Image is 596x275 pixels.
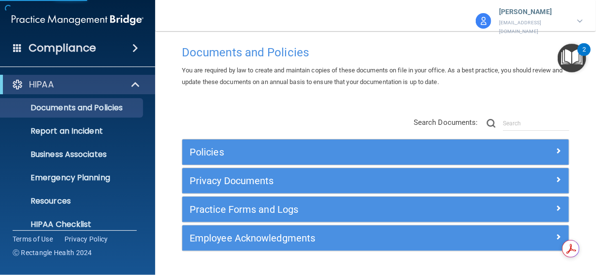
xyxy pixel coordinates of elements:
a: Privacy Documents [190,173,562,189]
p: Resources [6,196,139,206]
h5: Employee Acknowledgments [190,233,465,243]
a: Employee Acknowledgments [190,230,562,246]
p: [PERSON_NAME] [499,6,567,18]
img: arrow-down.227dba2b.svg [577,19,583,23]
iframe: Drift Widget Chat Controller [428,206,584,245]
a: Privacy Policy [64,234,108,244]
h5: Privacy Documents [190,175,465,186]
span: You are required by law to create and maintain copies of these documents on file in your office. ... [182,67,563,86]
span: Search Documents: [414,118,478,127]
p: HIPAA Checklist [6,220,139,229]
img: ic-search.3b580494.png [487,119,496,128]
p: Business Associates [6,150,139,159]
h5: Policies [190,147,465,157]
h4: Documents and Policies [182,46,569,59]
h5: Practice Forms and Logs [190,204,465,215]
h4: Compliance [29,41,96,55]
input: Search [503,116,569,131]
p: [EMAIL_ADDRESS][DOMAIN_NAME] [499,18,567,36]
img: PMB logo [12,10,144,30]
button: Open Resource Center, 2 new notifications [558,44,586,72]
p: HIPAA [29,79,54,90]
a: HIPAA [12,79,141,90]
img: avatar.17b06cb7.svg [476,13,491,29]
div: 2 [582,50,586,62]
p: Report an Incident [6,126,139,136]
a: Policies [190,144,562,160]
p: Emergency Planning [6,173,139,183]
span: Ⓒ Rectangle Health 2024 [13,248,92,258]
a: Terms of Use [13,234,53,244]
p: Documents and Policies [6,103,139,113]
a: Practice Forms and Logs [190,202,562,217]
